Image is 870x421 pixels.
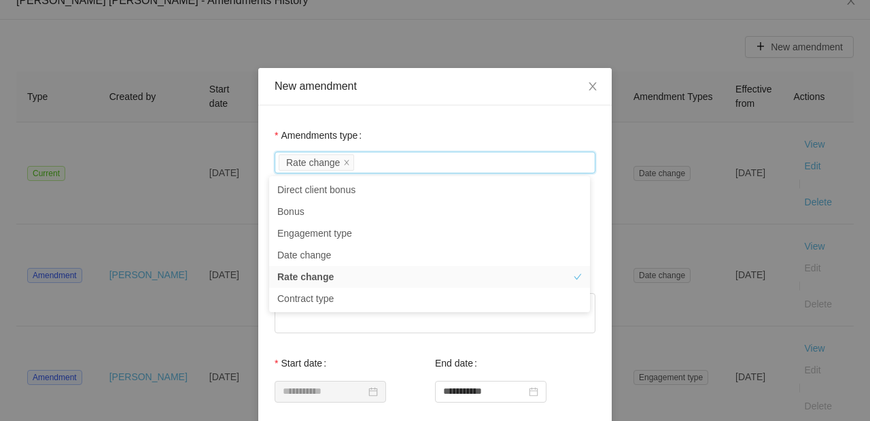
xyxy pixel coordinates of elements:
li: Rate change [269,266,590,288]
i: icon: check [574,207,582,216]
i: icon: check [574,294,582,303]
i: icon: calendar [529,387,538,397]
button: Close [574,68,612,106]
input: Amendments type [357,155,364,171]
label: Start date [275,358,332,369]
div: New amendment [275,79,595,94]
li: Bonus [269,201,590,222]
i: icon: check [574,229,582,237]
i: icon: close [343,159,350,167]
input: Job Titles [279,315,286,331]
i: icon: check [574,186,582,194]
li: Rate change [279,154,354,171]
i: icon: close [587,81,598,92]
li: Engagement type [269,222,590,244]
li: Date change [269,244,590,266]
label: End date [435,358,483,369]
li: Contract type [269,288,590,309]
i: icon: calendar [368,387,378,397]
i: icon: check [574,273,582,281]
label: Amendments type [275,130,367,141]
i: icon: check [574,251,582,259]
li: Direct client bonus [269,179,590,201]
div: Rate change [286,155,340,170]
